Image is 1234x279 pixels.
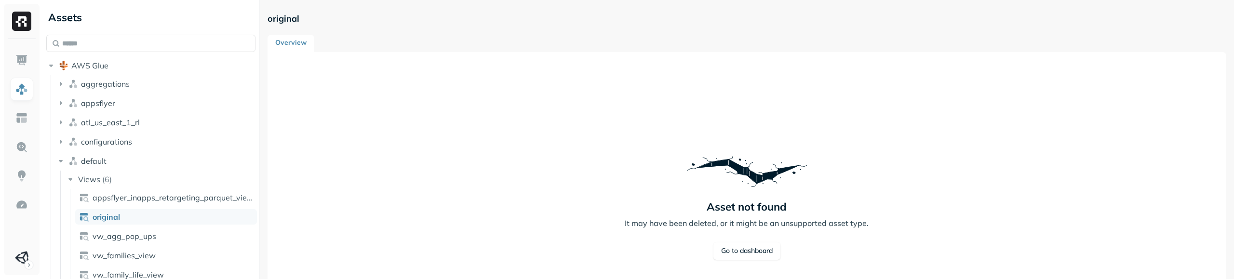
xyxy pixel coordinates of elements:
p: original [268,13,299,24]
img: namespace [68,98,78,108]
span: AWS Glue [71,61,108,70]
span: appsflyer_inapps_retargeting_parquet_view [93,193,253,202]
a: Overview [268,35,314,52]
span: configurations [81,137,132,146]
span: default [81,156,107,166]
img: Asset Explorer [15,112,28,124]
div: Assets [46,10,255,25]
a: Go to dashboard [713,242,780,260]
img: Error [684,147,809,195]
button: AWS Glue [46,58,255,73]
span: vw_families_view [93,251,156,260]
img: Ryft [12,12,31,31]
img: Dashboard [15,54,28,66]
span: aggregations [81,79,130,89]
a: original [75,209,257,225]
button: atl_us_east_1_rl [56,115,256,130]
span: atl_us_east_1_rl [81,118,140,127]
a: appsflyer_inapps_retargeting_parquet_view [75,190,257,205]
button: default [56,153,256,169]
img: namespace [68,137,78,146]
span: original [93,212,120,222]
img: Optimization [15,199,28,211]
a: vw_families_view [75,248,257,263]
img: view [79,212,89,222]
button: Views(6) [66,172,256,187]
img: Unity [15,251,28,265]
img: view [79,193,89,202]
p: It may have been deleted, or it might be an unsupported asset type. [625,217,869,229]
img: view [79,231,89,241]
img: view [79,251,89,260]
span: appsflyer [81,98,115,108]
img: Query Explorer [15,141,28,153]
button: configurations [56,134,256,149]
button: appsflyer [56,95,256,111]
img: root [59,61,68,70]
img: Assets [15,83,28,95]
img: Insights [15,170,28,182]
img: namespace [68,118,78,127]
span: Views [78,174,100,184]
p: Asset not found [707,200,787,213]
img: namespace [68,79,78,89]
a: vw_agg_pop_ups [75,228,257,244]
button: aggregations [56,76,256,92]
img: namespace [68,156,78,166]
span: vw_agg_pop_ups [93,231,156,241]
p: ( 6 ) [102,174,112,184]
